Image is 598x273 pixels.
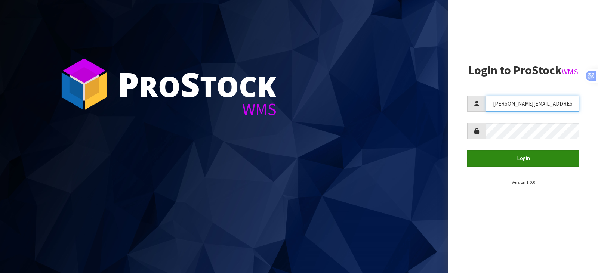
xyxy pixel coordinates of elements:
[118,67,277,101] div: ro tock
[512,179,535,185] small: Version 1.0.0
[118,101,277,118] div: WMS
[486,96,579,112] input: Username
[181,61,200,107] span: S
[56,56,112,112] img: ProStock Cube
[467,64,579,77] h2: Login to ProStock
[118,61,139,107] span: P
[562,67,578,77] small: WMS
[467,150,579,166] button: Login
